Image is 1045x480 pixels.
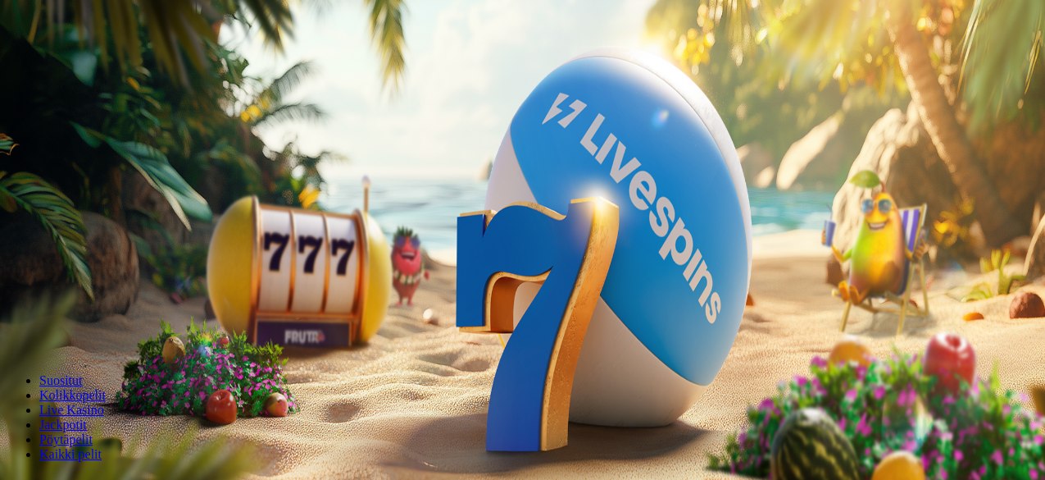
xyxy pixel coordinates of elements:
[7,345,1038,462] nav: Lobby
[39,403,104,417] a: Live Kasino
[39,418,87,432] a: Jackpotit
[39,447,102,461] span: Kaikki pelit
[39,432,93,446] span: Pöytäpelit
[39,373,82,387] a: Suositut
[39,388,106,402] a: Kolikkopelit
